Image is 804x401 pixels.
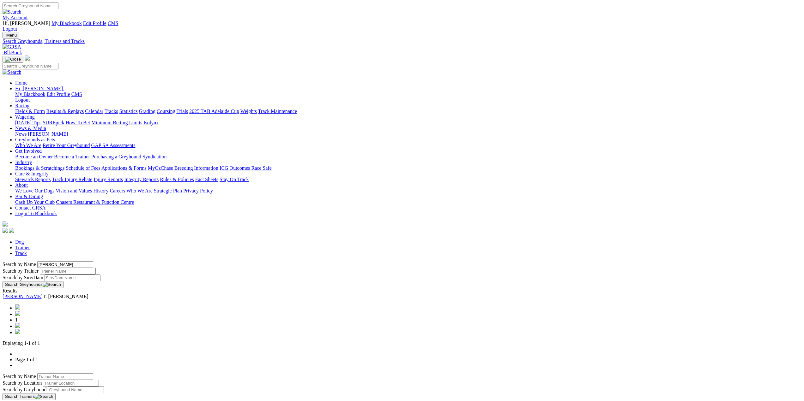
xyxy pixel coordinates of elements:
[3,21,801,32] div: My Account
[91,154,141,159] a: Purchasing a Greyhound
[15,91,45,97] a: My Blackbook
[15,91,801,103] div: Hi, [PERSON_NAME]
[15,177,51,182] a: Stewards Reports
[15,194,43,199] a: Bar & Dining
[35,394,53,399] img: Search
[143,120,159,125] a: Isolynx
[195,177,218,182] a: Fact Sheets
[5,57,21,62] img: Close
[15,251,27,256] a: Track
[142,154,166,159] a: Syndication
[15,211,57,216] a: Login To Blackbook
[3,393,56,400] button: Search Trainers
[3,56,23,63] button: Toggle navigation
[15,199,55,205] a: Cash Up Your Club
[258,109,297,114] a: Track Maintenance
[4,50,22,55] span: BlkBook
[43,282,61,287] img: Search
[15,199,801,205] div: Bar & Dining
[15,103,29,108] a: Racing
[15,148,42,154] a: Get Involved
[56,188,92,193] a: Vision and Values
[54,154,90,159] a: Become a Trainer
[15,131,801,137] div: News & Media
[43,120,64,125] a: SUREpick
[3,15,28,20] a: My Account
[3,275,43,280] label: Search by Sire/Dam
[56,199,134,205] a: Chasers Restaurant & Function Centre
[119,109,138,114] a: Statistics
[15,188,54,193] a: We Love Our Dogs
[3,38,801,44] a: Search Greyhounds, Trainers and Tracks
[124,177,159,182] a: Integrity Reports
[3,69,21,75] img: Search
[240,109,257,114] a: Weights
[251,165,271,171] a: Race Safe
[15,311,20,316] img: chevron-left-pager-blue.svg
[3,228,8,233] img: facebook.svg
[15,86,63,91] span: Hi, [PERSON_NAME]
[15,80,27,86] a: Home
[15,154,53,159] a: Become an Owner
[15,323,20,328] img: chevron-right-pager-blue.svg
[3,268,39,274] label: Search by Trainer
[110,188,125,193] a: Careers
[3,294,801,299] div: T: [PERSON_NAME]
[47,91,70,97] a: Edit Profile
[176,109,188,114] a: Trials
[46,109,84,114] a: Results & Replays
[148,165,173,171] a: MyOzChase
[160,177,194,182] a: Rules & Policies
[51,21,82,26] a: My Blackbook
[91,143,136,148] a: GAP SA Assessments
[15,160,32,165] a: Industry
[3,50,22,55] a: BlkBook
[3,221,8,227] img: logo-grsa-white.png
[15,205,45,210] a: Contact GRSA
[37,373,93,380] input: Search by Trainer Name
[3,340,801,346] p: Diplaying 1-1 of 1
[3,32,19,38] button: Toggle navigation
[94,177,123,182] a: Injury Reports
[45,274,100,281] input: Search by Sire/Dam name
[139,109,155,114] a: Grading
[15,188,801,194] div: About
[3,9,21,15] img: Search
[15,245,30,250] a: Trainer
[15,143,41,148] a: Who We Are
[15,120,41,125] a: [DATE] Tips
[15,239,24,245] a: Dog
[3,26,17,32] a: Logout
[91,120,142,125] a: Minimum Betting Limits
[93,188,108,193] a: History
[40,268,96,274] input: Search by Trainer name
[3,294,43,299] a: [PERSON_NAME]
[25,56,30,61] img: logo-grsa-white.png
[220,165,250,171] a: ICG Outcomes
[15,120,801,126] div: Wagering
[3,3,58,9] input: Search
[3,262,36,267] label: Search by Name
[105,109,118,114] a: Tracks
[15,317,18,322] span: 1
[15,171,49,176] a: Care & Integrity
[15,131,27,137] a: News
[3,281,63,288] button: Search Greyhounds
[3,288,801,294] div: Results
[126,188,153,193] a: Who We Are
[3,380,42,386] label: Search by Location
[3,21,50,26] span: Hi, [PERSON_NAME]
[71,91,82,97] a: CMS
[85,109,103,114] a: Calendar
[15,143,801,148] div: Greyhounds as Pets
[174,165,218,171] a: Breeding Information
[52,177,92,182] a: Track Injury Rebate
[15,109,45,114] a: Fields & Form
[15,177,801,182] div: Care & Integrity
[157,109,175,114] a: Coursing
[15,126,46,131] a: News & Media
[15,182,28,188] a: About
[220,177,249,182] a: Stay On Track
[48,386,104,393] input: Search by Greyhound Name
